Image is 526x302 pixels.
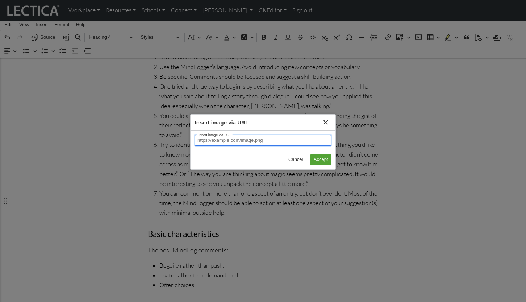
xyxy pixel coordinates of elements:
button: Accept [310,154,331,165]
h2: Insert image via URL [195,118,321,128]
button: Cancel [285,154,306,165]
span: Accept [314,155,328,164]
span: Cancel [288,155,303,164]
div: Insert image via URL [190,114,336,170]
input: https://example.com/image.png [195,135,331,146]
